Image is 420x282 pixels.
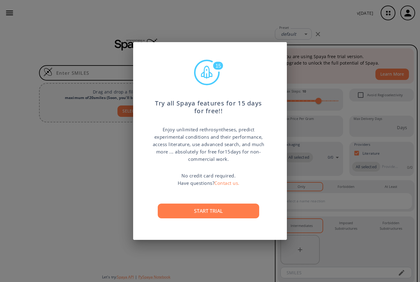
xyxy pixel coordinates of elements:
[214,180,240,186] a: Contact us.
[152,93,265,115] p: Try all Spaya features for 15 days for free!!
[158,204,259,218] button: Start trial
[178,172,240,187] p: No credit card required. Have questions?
[152,126,265,163] p: Enjoy unlimited rethrosyntheses, predict experimental conditions and their performance, access li...
[216,63,221,69] text: 15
